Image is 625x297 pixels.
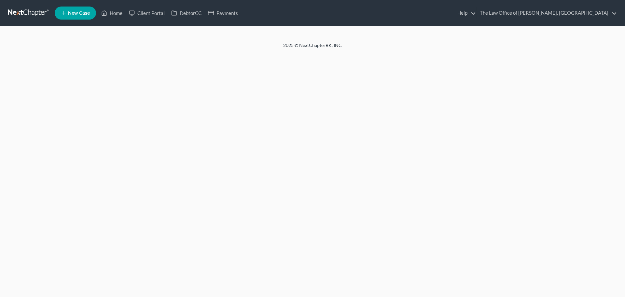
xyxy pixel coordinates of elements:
a: Payments [205,7,241,19]
a: Help [454,7,476,19]
a: Home [98,7,126,19]
a: DebtorCC [168,7,205,19]
div: 2025 © NextChapterBK, INC [127,42,498,54]
a: The Law Office of [PERSON_NAME], [GEOGRAPHIC_DATA] [477,7,617,19]
a: Client Portal [126,7,168,19]
new-legal-case-button: New Case [55,7,96,20]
